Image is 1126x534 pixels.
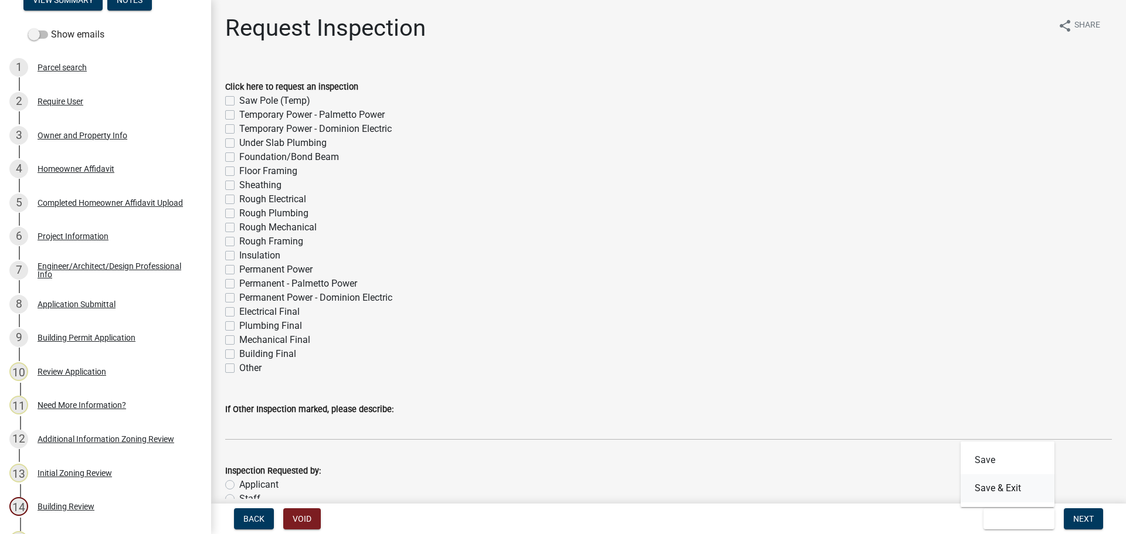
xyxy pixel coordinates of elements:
label: Show emails [28,28,104,42]
div: 13 [9,464,28,482]
div: 4 [9,159,28,178]
div: 5 [9,193,28,212]
label: Click here to request an inspection [225,83,358,91]
button: Save & Exit [983,508,1054,529]
label: Rough Mechanical [239,220,317,234]
label: Permanent Power - Dominion Electric [239,291,392,305]
span: Share [1074,19,1100,33]
div: 6 [9,227,28,246]
div: Need More Information? [38,401,126,409]
div: 7 [9,261,28,280]
div: 1 [9,58,28,77]
div: 9 [9,328,28,347]
label: Temporary Power - Palmetto Power [239,108,385,122]
button: Save & Exit [961,474,1054,502]
div: Project Information [38,232,108,240]
label: Rough Framing [239,234,303,249]
button: Void [283,508,321,529]
label: Temporary Power - Dominion Electric [239,122,392,136]
label: Insulation [239,249,280,263]
div: Parcel search [38,63,87,72]
div: 3 [9,126,28,145]
label: Saw Pole (Temp) [239,94,310,108]
button: Back [234,508,274,529]
button: Next [1064,508,1103,529]
div: Require User [38,97,83,106]
label: Sheathing [239,178,281,192]
label: Building Final [239,347,296,361]
label: Floor Framing [239,164,297,178]
label: Rough Electrical [239,192,306,206]
div: Initial Zoning Review [38,469,112,477]
div: Save & Exit [961,441,1054,507]
label: If Other Inspection marked, please describe: [225,406,394,414]
label: Mechanical Final [239,333,310,347]
h1: Request Inspection [225,14,426,42]
div: Engineer/Architect/Design Professional Info [38,262,192,278]
label: Permanent - Palmetto Power [239,277,357,291]
div: Building Permit Application [38,334,135,342]
span: Next [1073,514,1094,523]
div: 12 [9,430,28,448]
label: Inspection Requested by: [225,467,321,475]
label: Staff [239,492,260,506]
div: 11 [9,396,28,414]
span: Back [243,514,264,523]
label: Rough Plumbing [239,206,308,220]
i: share [1058,19,1072,33]
div: 2 [9,92,28,111]
label: Other [239,361,262,375]
label: Foundation/Bond Beam [239,150,339,164]
div: Completed Homeowner Affidavit Upload [38,199,183,207]
div: Additional Information Zoning Review [38,435,174,443]
div: Homeowner Affidavit [38,165,114,173]
button: Save [961,446,1054,474]
label: Permanent Power [239,263,313,277]
label: Electrical Final [239,305,300,319]
div: 14 [9,497,28,516]
div: Review Application [38,368,106,376]
div: 8 [9,295,28,314]
span: Save & Exit [993,514,1038,523]
label: Under Slab Plumbing [239,136,327,150]
button: shareShare [1049,14,1110,37]
label: Applicant [239,478,279,492]
div: Owner and Property Info [38,131,127,140]
div: 10 [9,362,28,381]
div: Building Review [38,502,94,511]
label: Plumbing Final [239,319,302,333]
div: Application Submittal [38,300,116,308]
